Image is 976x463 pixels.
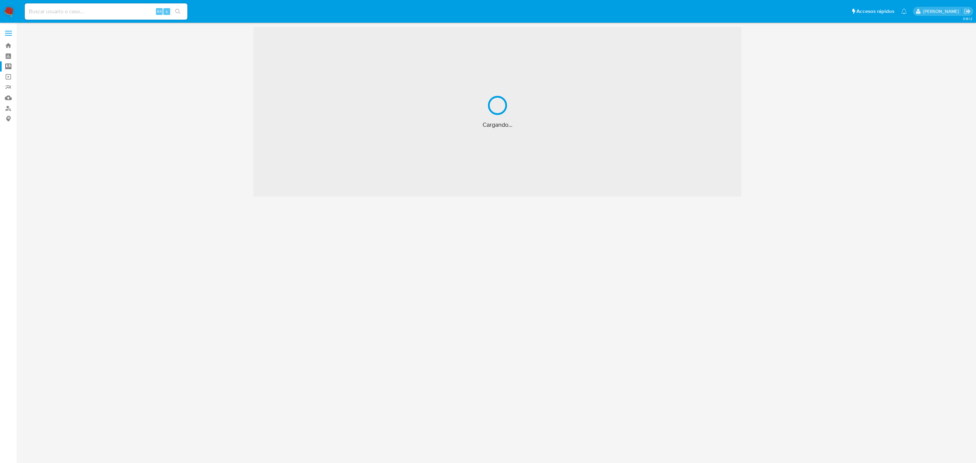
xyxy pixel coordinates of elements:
span: Cargando... [483,121,512,129]
span: Accesos rápidos [856,8,894,15]
span: s [166,8,168,15]
span: Alt [157,8,162,15]
p: alan.cervantesmartinez@mercadolibre.com.mx [923,8,961,15]
a: Notificaciones [901,8,907,14]
button: search-icon [171,7,185,16]
a: Salir [964,8,971,15]
input: Buscar usuario o caso... [25,7,187,16]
